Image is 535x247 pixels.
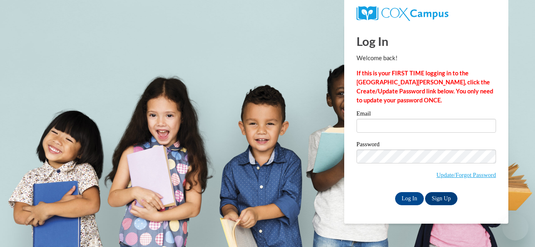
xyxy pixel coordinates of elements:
label: Password [357,141,496,150]
img: COX Campus [357,6,448,21]
h1: Log In [357,33,496,50]
a: Sign Up [425,192,457,205]
label: Email [357,111,496,119]
a: Update/Forgot Password [437,172,496,178]
strong: If this is your FIRST TIME logging in to the [GEOGRAPHIC_DATA][PERSON_NAME], click the Create/Upd... [357,70,493,104]
input: Log In [395,192,424,205]
p: Welcome back! [357,54,496,63]
a: COX Campus [357,6,496,21]
iframe: Button to launch messaging window [502,214,528,240]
